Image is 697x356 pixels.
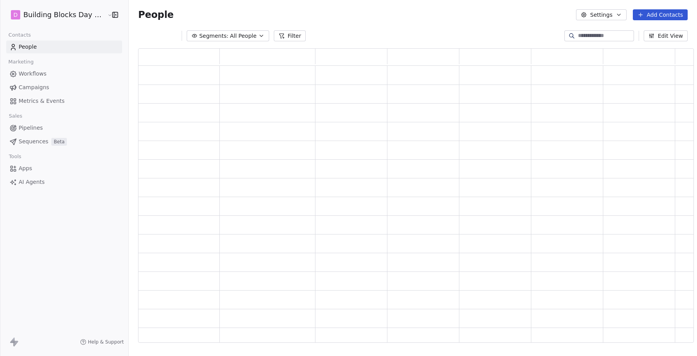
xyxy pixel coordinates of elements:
[19,124,43,132] span: Pipelines
[19,43,37,51] span: People
[138,9,173,21] span: People
[5,56,37,68] span: Marketing
[6,162,122,175] a: Apps
[230,32,256,40] span: All People
[9,8,102,21] button: DBuilding Blocks Day Nurseries
[5,29,34,41] span: Contacts
[51,138,67,146] span: Beta
[19,83,49,92] span: Campaigns
[5,151,25,162] span: Tools
[19,164,32,173] span: Apps
[6,135,122,148] a: SequencesBeta
[199,32,228,40] span: Segments:
[6,41,122,53] a: People
[6,67,122,80] a: Workflows
[644,30,688,41] button: Edit View
[19,97,65,105] span: Metrics & Events
[19,178,45,186] span: AI Agents
[80,339,124,345] a: Help & Support
[23,10,105,20] span: Building Blocks Day Nurseries
[88,339,124,345] span: Help & Support
[19,137,48,146] span: Sequences
[6,81,122,94] a: Campaigns
[633,9,688,20] button: Add Contacts
[19,70,47,78] span: Workflows
[274,30,306,41] button: Filter
[6,122,122,134] a: Pipelines
[6,95,122,108] a: Metrics & Events
[6,176,122,189] a: AI Agents
[14,11,18,19] span: D
[5,110,26,122] span: Sales
[576,9,626,20] button: Settings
